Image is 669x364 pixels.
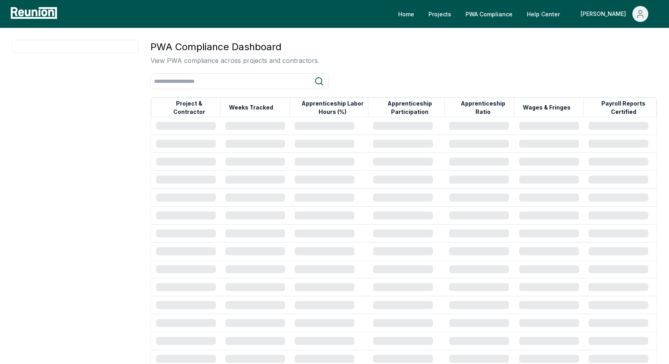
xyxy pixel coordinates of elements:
button: Wages & Fringes [521,100,572,115]
button: Apprenticeship Participation [375,100,444,115]
button: Apprenticeship Ratio [452,100,514,115]
div: [PERSON_NAME] [581,6,629,22]
button: Apprenticeship Labor Hours (%) [297,100,368,115]
a: Help Center [520,6,566,22]
a: Home [392,6,421,22]
button: Payroll Reports Certified [591,100,656,115]
a: PWA Compliance [459,6,519,22]
button: [PERSON_NAME] [574,6,655,22]
h3: PWA Compliance Dashboard [151,40,319,54]
button: Weeks Tracked [227,100,275,115]
nav: Main [392,6,661,22]
p: View PWA compliance across projects and contractors. [151,56,319,65]
a: Projects [422,6,458,22]
button: Project & Contractor [158,100,220,115]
